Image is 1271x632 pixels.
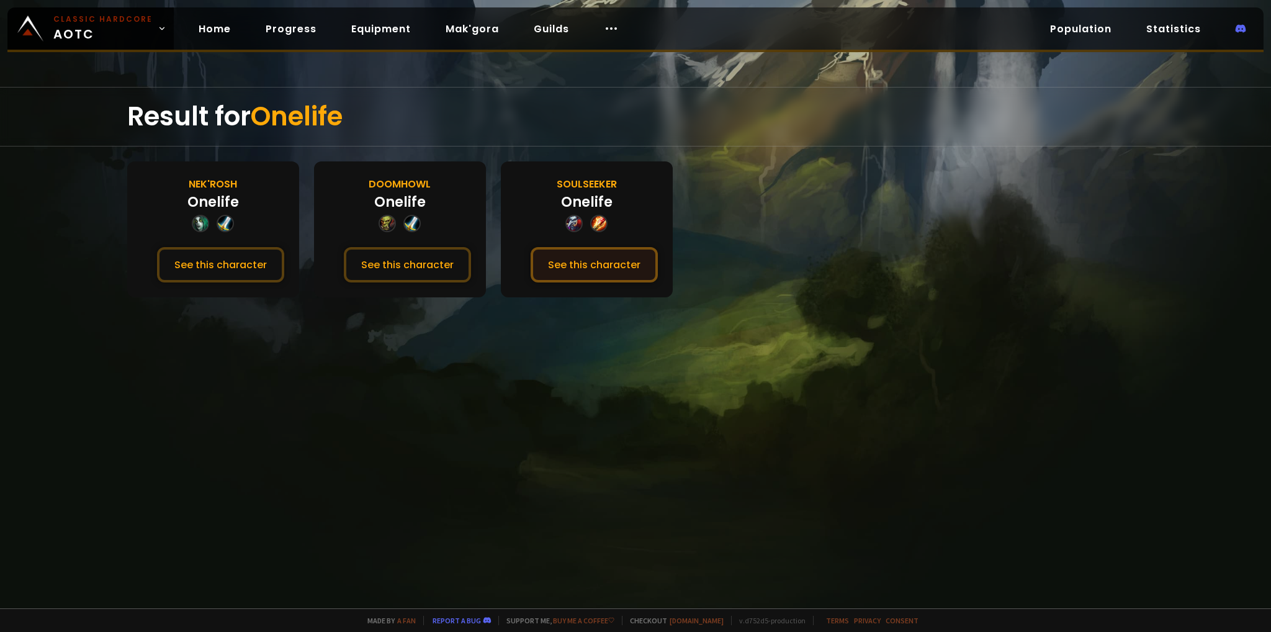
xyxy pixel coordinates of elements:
div: Onelife [374,192,426,212]
a: Privacy [854,616,881,625]
div: Result for [127,88,1144,146]
button: See this character [344,247,471,282]
span: v. d752d5 - production [731,616,806,625]
span: Made by [360,616,416,625]
a: [DOMAIN_NAME] [670,616,724,625]
a: Consent [886,616,918,625]
button: See this character [157,247,284,282]
span: Checkout [622,616,724,625]
span: Onelife [251,98,343,135]
div: Doomhowl [369,176,431,192]
div: Onelife [561,192,613,212]
a: Equipment [341,16,421,42]
a: Home [189,16,241,42]
a: Buy me a coffee [553,616,614,625]
div: Onelife [187,192,239,212]
a: Classic HardcoreAOTC [7,7,174,50]
a: Mak'gora [436,16,509,42]
div: Nek'Rosh [189,176,237,192]
a: Population [1040,16,1121,42]
a: Guilds [524,16,579,42]
span: AOTC [53,14,153,43]
a: a fan [397,616,416,625]
button: See this character [531,247,658,282]
small: Classic Hardcore [53,14,153,25]
a: Report a bug [433,616,481,625]
a: Progress [256,16,326,42]
span: Support me, [498,616,614,625]
a: Statistics [1136,16,1211,42]
div: Soulseeker [557,176,617,192]
a: Terms [826,616,849,625]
